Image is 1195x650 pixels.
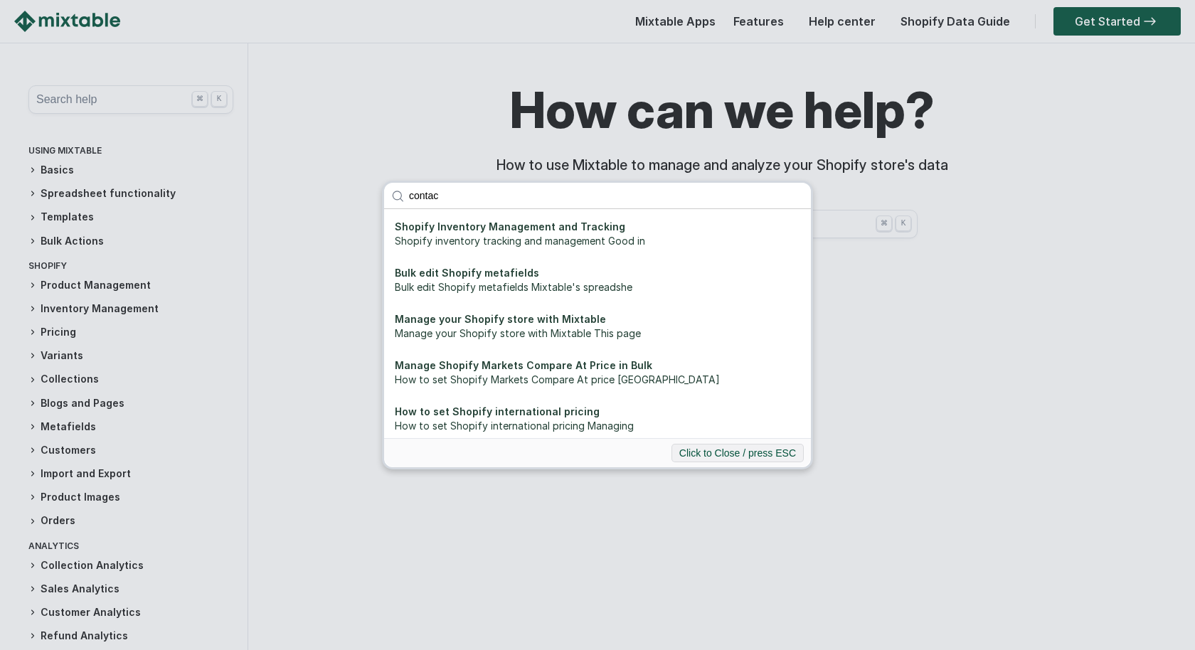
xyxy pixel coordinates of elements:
[388,259,807,302] a: Bulk edit Shopify metafieldsBulk edit Shopify metafields Mixtable's spreadshe
[391,190,404,203] img: search
[388,398,807,440] a: How to set Shopify international pricingHow to set Shopify international pricing Managing
[388,351,807,394] a: Manage Shopify Markets Compare At Price in BulkHow to set Shopify Markets Compare At price [GEOGR...
[395,326,800,341] div: Manage your Shopify store with Mixtable This page
[395,405,800,419] div: How to set Shopify international pricing
[395,266,800,280] div: Bulk edit Shopify metafields
[388,213,807,255] a: Shopify Inventory Management and TrackingShopify inventory tracking and management Good in
[395,234,800,248] div: Shopify inventory tracking and management Good in
[395,280,800,294] div: Bulk edit Shopify metafields Mixtable's spreadshe
[671,444,804,462] button: Click to Close / press ESC
[395,220,800,234] div: Shopify Inventory Management and Tracking
[395,312,800,326] div: Manage your Shopify store with Mixtable
[395,419,800,433] div: How to set Shopify international pricing Managing
[388,305,807,348] a: Manage your Shopify store with MixtableManage your Shopify store with Mixtable This page
[395,373,800,387] div: How to set Shopify Markets Compare At price [GEOGRAPHIC_DATA]
[395,358,800,373] div: Manage Shopify Markets Compare At Price in Bulk
[402,183,811,208] input: Search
